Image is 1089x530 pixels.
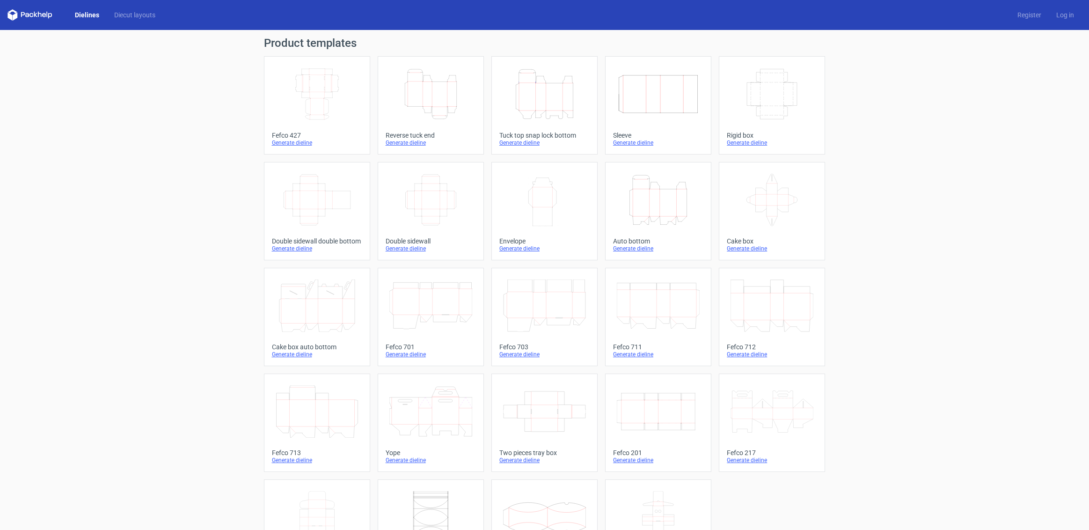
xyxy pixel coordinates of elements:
[272,132,362,139] div: Fefco 427
[727,132,817,139] div: Rigid box
[613,132,703,139] div: Sleeve
[491,162,598,260] a: EnvelopeGenerate dieline
[272,343,362,351] div: Cake box auto bottom
[719,162,825,260] a: Cake boxGenerate dieline
[605,162,711,260] a: Auto bottomGenerate dieline
[272,139,362,147] div: Generate dieline
[272,351,362,358] div: Generate dieline
[605,268,711,366] a: Fefco 711Generate dieline
[386,139,476,147] div: Generate dieline
[719,374,825,472] a: Fefco 217Generate dieline
[386,351,476,358] div: Generate dieline
[727,237,817,245] div: Cake box
[1010,10,1049,20] a: Register
[264,37,826,49] h1: Product templates
[499,449,590,456] div: Two pieces tray box
[491,56,598,155] a: Tuck top snap lock bottomGenerate dieline
[499,132,590,139] div: Tuck top snap lock bottom
[613,139,703,147] div: Generate dieline
[378,268,484,366] a: Fefco 701Generate dieline
[272,456,362,464] div: Generate dieline
[272,449,362,456] div: Fefco 713
[107,10,163,20] a: Diecut layouts
[727,456,817,464] div: Generate dieline
[605,374,711,472] a: Fefco 201Generate dieline
[491,374,598,472] a: Two pieces tray boxGenerate dieline
[386,245,476,252] div: Generate dieline
[499,245,590,252] div: Generate dieline
[613,351,703,358] div: Generate dieline
[386,132,476,139] div: Reverse tuck end
[613,343,703,351] div: Fefco 711
[264,374,370,472] a: Fefco 713Generate dieline
[727,139,817,147] div: Generate dieline
[378,162,484,260] a: Double sidewallGenerate dieline
[719,268,825,366] a: Fefco 712Generate dieline
[264,56,370,155] a: Fefco 427Generate dieline
[727,245,817,252] div: Generate dieline
[1049,10,1082,20] a: Log in
[386,449,476,456] div: Yope
[499,237,590,245] div: Envelope
[386,343,476,351] div: Fefco 701
[613,456,703,464] div: Generate dieline
[264,162,370,260] a: Double sidewall double bottomGenerate dieline
[727,351,817,358] div: Generate dieline
[272,237,362,245] div: Double sidewall double bottom
[499,351,590,358] div: Generate dieline
[264,268,370,366] a: Cake box auto bottomGenerate dieline
[67,10,107,20] a: Dielines
[613,449,703,456] div: Fefco 201
[499,343,590,351] div: Fefco 703
[378,56,484,155] a: Reverse tuck endGenerate dieline
[386,456,476,464] div: Generate dieline
[386,237,476,245] div: Double sidewall
[605,56,711,155] a: SleeveGenerate dieline
[727,449,817,456] div: Fefco 217
[719,56,825,155] a: Rigid boxGenerate dieline
[727,343,817,351] div: Fefco 712
[378,374,484,472] a: YopeGenerate dieline
[613,245,703,252] div: Generate dieline
[272,245,362,252] div: Generate dieline
[613,237,703,245] div: Auto bottom
[499,139,590,147] div: Generate dieline
[499,456,590,464] div: Generate dieline
[491,268,598,366] a: Fefco 703Generate dieline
